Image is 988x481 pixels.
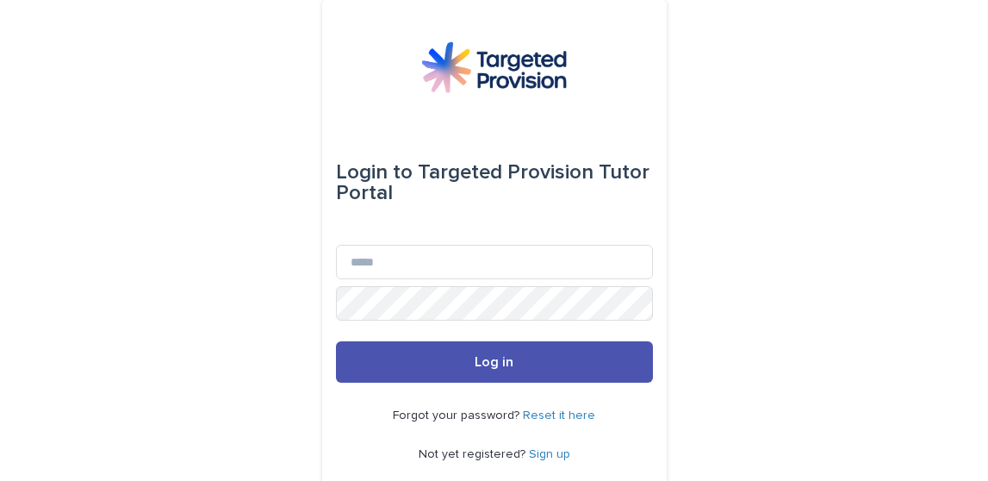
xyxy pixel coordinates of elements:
[419,448,529,460] span: Not yet registered?
[523,409,595,422] a: Reset it here
[393,409,523,422] span: Forgot your password?
[421,41,566,93] img: M5nRWzHhSzIhMunXDL62
[336,341,653,383] button: Log in
[336,148,653,217] div: Targeted Provision Tutor Portal
[475,355,513,369] span: Log in
[529,448,570,460] a: Sign up
[336,162,413,183] span: Login to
